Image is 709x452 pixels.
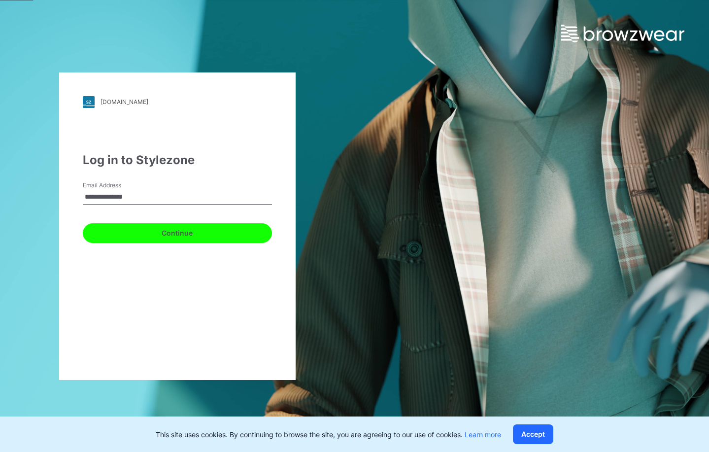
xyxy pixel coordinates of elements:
[83,96,272,108] a: [DOMAIN_NAME]
[83,96,95,108] img: stylezone-logo.562084cfcfab977791bfbf7441f1a819.svg
[561,25,684,42] img: browzwear-logo.e42bd6dac1945053ebaf764b6aa21510.svg
[83,151,272,169] div: Log in to Stylezone
[83,181,152,190] label: Email Address
[513,424,553,444] button: Accept
[156,429,501,440] p: This site uses cookies. By continuing to browse the site, you are agreeing to our use of cookies.
[83,223,272,243] button: Continue
[101,98,148,105] div: [DOMAIN_NAME]
[465,430,501,439] a: Learn more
